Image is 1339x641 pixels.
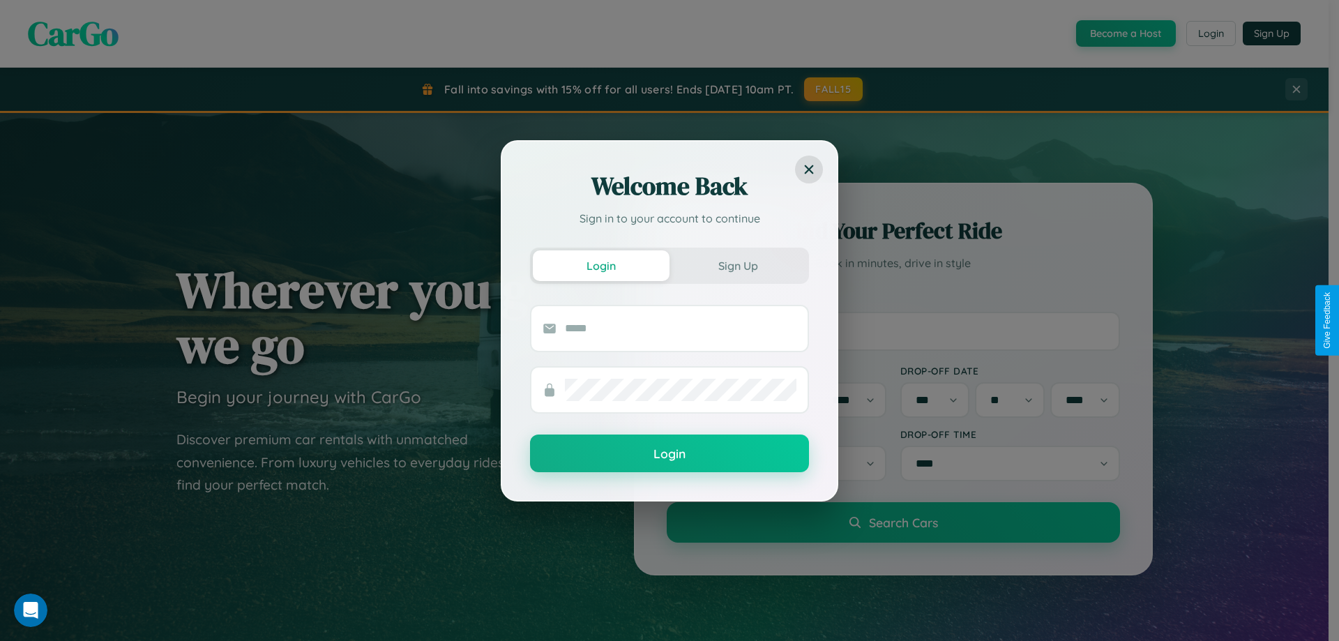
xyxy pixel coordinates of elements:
[1322,292,1332,349] div: Give Feedback
[533,250,669,281] button: Login
[14,594,47,627] iframe: Intercom live chat
[530,169,809,203] h2: Welcome Back
[669,250,806,281] button: Sign Up
[530,435,809,472] button: Login
[530,210,809,227] p: Sign in to your account to continue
